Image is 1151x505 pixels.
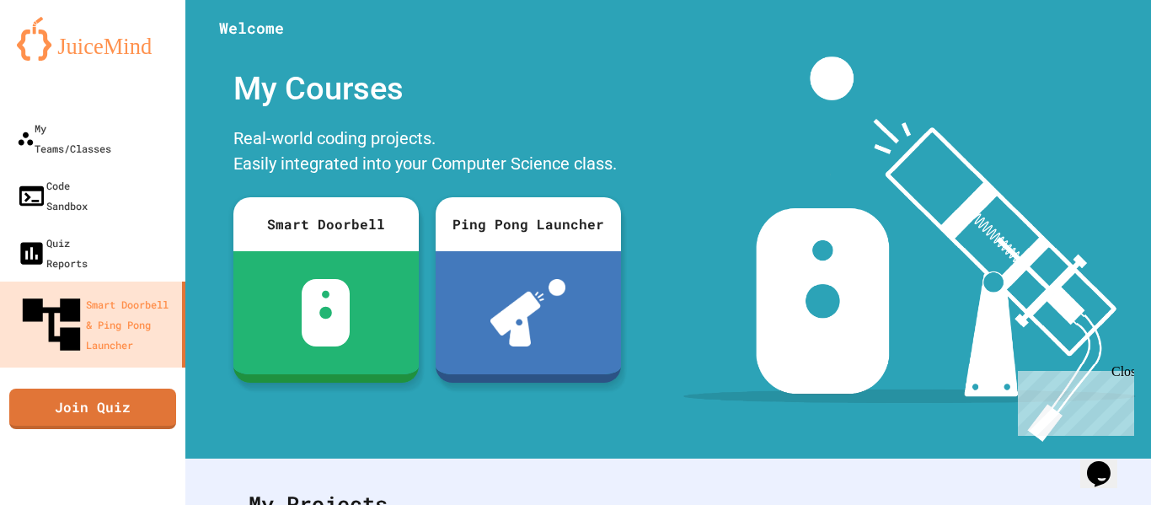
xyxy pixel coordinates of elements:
img: ppl-with-ball.png [490,279,565,347]
a: Join Quiz [9,389,176,429]
div: Smart Doorbell [233,197,419,251]
img: banner-image-my-projects.png [683,56,1135,442]
div: My Teams/Classes [17,118,111,158]
div: Quiz Reports [17,233,88,273]
div: My Courses [225,56,629,121]
div: Code Sandbox [17,175,88,216]
img: logo-orange.svg [17,17,169,61]
div: Chat with us now!Close [7,7,116,107]
div: Real-world coding projects. Easily integrated into your Computer Science class. [225,121,629,185]
div: Smart Doorbell & Ping Pong Launcher [17,290,175,359]
img: sdb-white.svg [302,279,350,347]
div: Ping Pong Launcher [436,197,621,251]
iframe: chat widget [1011,364,1134,436]
iframe: chat widget [1080,438,1134,488]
